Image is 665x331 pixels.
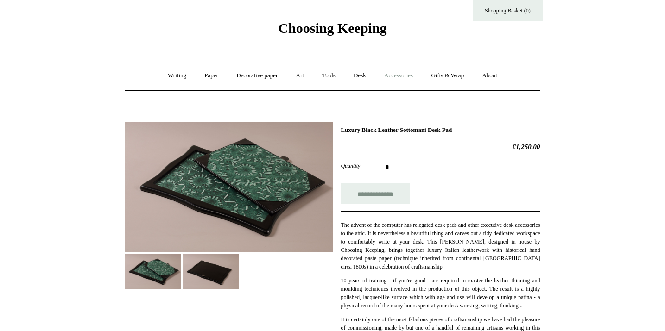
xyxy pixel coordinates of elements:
[341,143,540,151] h2: £1,250.00
[183,254,239,289] img: Luxury Black Leather Sottomani Desk Pad
[341,126,540,134] h1: Luxury Black Leather Sottomani Desk Pad
[345,63,374,88] a: Desk
[341,221,540,271] p: The advent of the computer has relegated desk pads and other executive desk accessories to the at...
[125,254,181,289] img: Luxury Black Leather Sottomani Desk Pad
[159,63,195,88] a: Writing
[376,63,421,88] a: Accessories
[288,63,312,88] a: Art
[474,63,506,88] a: About
[125,122,333,252] img: Luxury Black Leather Sottomani Desk Pad
[341,276,540,310] p: 10 years of training - if you're good - are required to master the leather thinning and moulding ...
[423,63,472,88] a: Gifts & Wrap
[314,63,344,88] a: Tools
[196,63,227,88] a: Paper
[278,20,386,36] span: Choosing Keeping
[278,28,386,34] a: Choosing Keeping
[228,63,286,88] a: Decorative paper
[341,162,378,170] label: Quantity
